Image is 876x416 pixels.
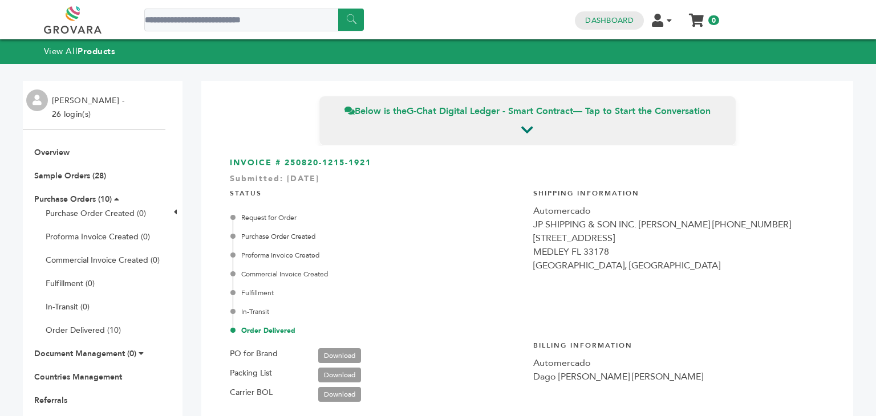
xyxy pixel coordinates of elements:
a: In-Transit (0) [46,301,90,312]
div: Commercial Invoice Created [233,269,522,279]
div: Dago [PERSON_NAME] [PERSON_NAME] [533,370,825,384]
a: Document Management (0) [34,348,136,359]
img: profile.png [26,89,48,111]
a: Countries Management [34,372,122,382]
h4: STATUS [230,180,522,204]
a: My Cart [690,10,703,22]
a: Purchase Order Created (0) [46,208,146,219]
label: PO for Brand [230,347,278,361]
div: MEDLEY FL 33178 [533,245,825,259]
div: JP SHIPPING & SON INC. [PERSON_NAME] [PHONE_NUMBER] [533,218,825,231]
h3: INVOICE # 250820-1215-1921 [230,157,825,169]
span: Below is the — Tap to Start the Conversation [344,105,711,117]
div: Order Delivered [233,325,522,336]
strong: G-Chat Digital Ledger - Smart Contract [407,105,573,117]
a: Referrals [34,395,67,406]
li: [PERSON_NAME] - 26 login(s) [52,94,127,121]
a: Sample Orders (28) [34,170,106,181]
input: Search a product or brand... [144,9,364,31]
div: Automercado [533,204,825,218]
strong: Products [78,46,115,57]
a: Download [318,387,361,402]
div: [GEOGRAPHIC_DATA], [GEOGRAPHIC_DATA] [533,259,825,272]
h4: Billing Information [533,332,825,356]
div: Purchase Order Created [233,231,522,242]
a: Download [318,348,361,363]
label: Carrier BOL [230,386,273,399]
span: 0 [708,15,719,25]
a: View AllProducts [44,46,116,57]
a: Download [318,368,361,382]
div: In-Transit [233,307,522,317]
div: Request for Order [233,213,522,223]
a: Overview [34,147,70,158]
a: Dashboard [585,15,633,26]
div: [STREET_ADDRESS] [533,231,825,245]
div: Fulfillment [233,288,522,298]
a: Proforma Invoice Created (0) [46,231,150,242]
label: Packing List [230,366,272,380]
div: Proforma Invoice Created [233,250,522,260]
a: Commercial Invoice Created (0) [46,255,160,266]
h4: Shipping Information [533,180,825,204]
div: Submitted: [DATE] [230,173,825,190]
a: Fulfillment (0) [46,278,95,289]
a: Order Delivered (10) [46,325,121,336]
div: Automercado [533,356,825,370]
a: Purchase Orders (10) [34,194,112,205]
